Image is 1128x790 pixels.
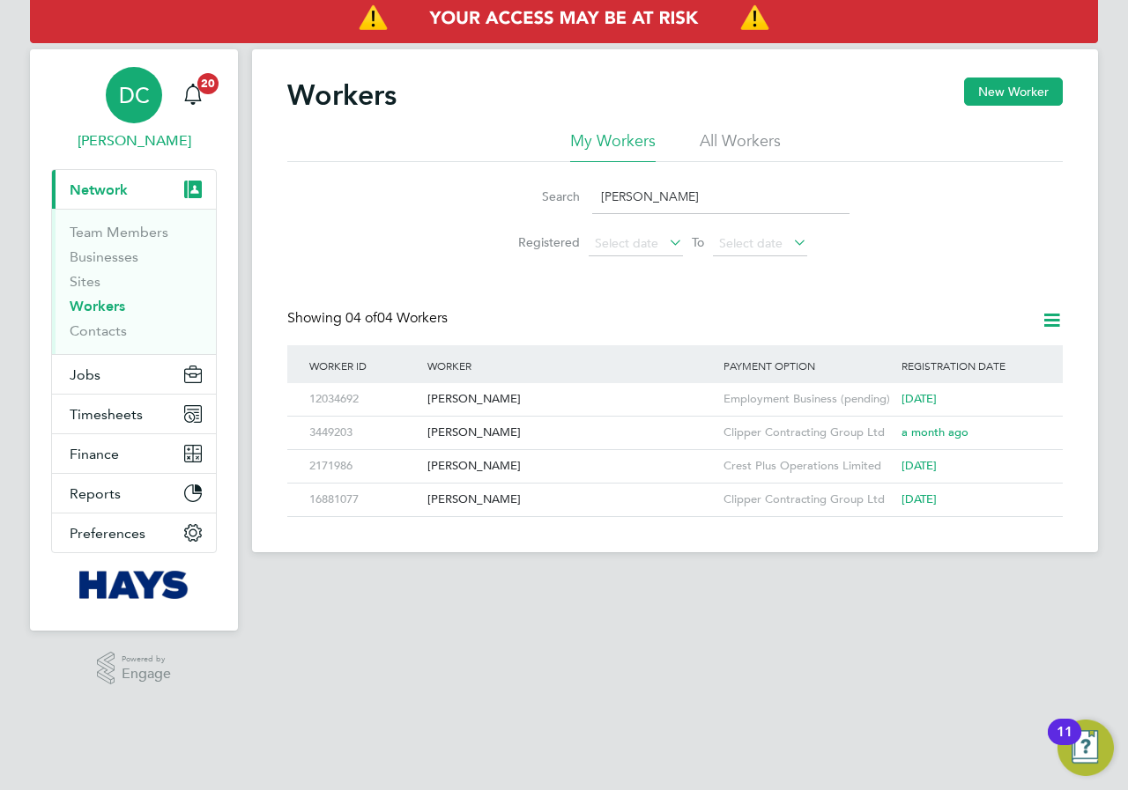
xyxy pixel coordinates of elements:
[70,525,145,542] span: Preferences
[70,406,143,423] span: Timesheets
[686,231,709,254] span: To
[52,170,216,209] button: Network
[51,67,217,151] a: DC[PERSON_NAME]
[305,483,1045,498] a: 16881077[PERSON_NAME]Clipper Contracting Group Ltd[DATE]
[70,446,119,462] span: Finance
[51,130,217,151] span: Danielle Croombs
[902,425,968,439] span: a month ago
[719,484,897,516] div: Clipper Contracting Group Ltd
[423,484,719,516] div: [PERSON_NAME]
[52,513,216,552] button: Preferences
[52,355,216,394] button: Jobs
[1057,720,1114,776] button: Open Resource Center, 11 new notifications
[51,571,217,599] a: Go to home page
[52,395,216,433] button: Timesheets
[70,224,168,240] a: Team Members
[423,345,719,386] div: Worker
[119,84,150,107] span: DC
[305,345,423,386] div: Worker ID
[423,450,719,483] div: [PERSON_NAME]
[52,209,216,354] div: Network
[902,491,937,506] span: [DATE]
[719,235,783,251] span: Select date
[305,382,1045,397] a: 12034692[PERSON_NAME]Employment Business (pending)[DATE]
[719,450,897,483] div: Crest Plus Operations Limited
[70,366,100,383] span: Jobs
[501,188,580,204] label: Search
[719,345,897,386] div: Payment Option
[197,73,219,94] span: 20
[287,309,451,328] div: Showing
[700,130,781,162] li: All Workers
[175,67,211,123] a: 20
[592,180,850,214] input: Name, email or phone number
[97,652,172,685] a: Powered byEngage
[305,484,423,516] div: 16881077
[902,458,937,473] span: [DATE]
[719,383,897,416] div: Employment Business (pending)
[305,417,423,449] div: 3449203
[70,273,100,290] a: Sites
[964,78,1063,106] button: New Worker
[595,235,658,251] span: Select date
[345,309,377,327] span: 04 of
[345,309,448,327] span: 04 Workers
[52,434,216,473] button: Finance
[70,248,138,265] a: Businesses
[305,383,423,416] div: 12034692
[423,383,719,416] div: [PERSON_NAME]
[70,485,121,502] span: Reports
[719,417,897,449] div: Clipper Contracting Group Ltd
[70,298,125,314] a: Workers
[902,391,937,406] span: [DATE]
[1057,732,1072,755] div: 11
[287,78,397,113] h2: Workers
[122,652,171,667] span: Powered by
[70,181,128,198] span: Network
[423,417,719,449] div: [PERSON_NAME]
[79,571,189,599] img: hays-logo-retina.png
[501,234,580,250] label: Registered
[122,667,171,682] span: Engage
[70,322,127,339] a: Contacts
[897,345,1045,386] div: Registration Date
[305,450,423,483] div: 2171986
[30,49,238,631] nav: Main navigation
[570,130,656,162] li: My Workers
[305,449,1045,464] a: 2171986[PERSON_NAME]Crest Plus Operations Limited[DATE]
[52,474,216,513] button: Reports
[305,416,1045,431] a: 3449203[PERSON_NAME]Clipper Contracting Group Ltda month ago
